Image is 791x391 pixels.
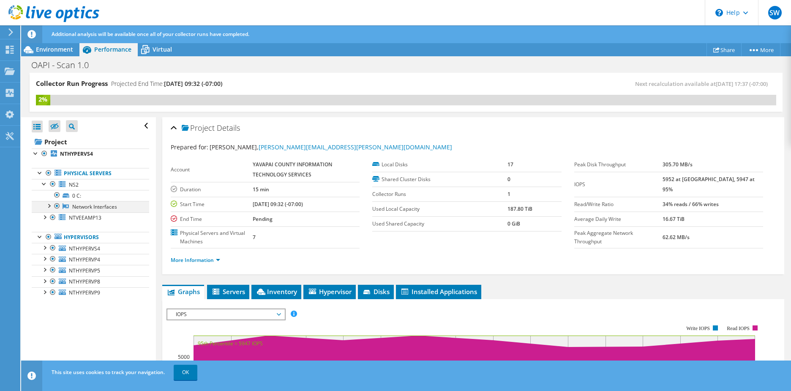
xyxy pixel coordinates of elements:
[27,61,102,70] h1: OAPI - Scan 1.0
[69,256,100,263] span: NTHYPERVP4
[663,215,685,223] b: 16.67 TiB
[111,79,222,88] h4: Projected End Time:
[32,190,149,201] a: 0 C:
[253,215,273,223] b: Pending
[171,165,253,174] label: Account
[32,287,149,298] a: NTHYPERVP9
[36,95,50,104] div: 2%
[32,265,149,276] a: NTHYPERVP5
[372,205,507,213] label: Used Local Capacity
[171,256,220,264] a: More Information
[178,353,190,361] text: 5000
[172,309,280,319] span: IOPS
[663,201,719,208] b: 34% reads / 66% writes
[32,201,149,212] a: Network Interfaces
[171,200,253,209] label: Start Time
[171,185,253,194] label: Duration
[741,43,780,56] a: More
[182,124,215,132] span: Project
[507,161,513,168] b: 17
[69,289,100,296] span: NTHYPERVP9
[32,168,149,179] a: Physical Servers
[69,214,101,221] span: NTVEEAMP13
[69,181,79,188] span: NS2
[166,287,200,296] span: Graphs
[372,160,507,169] label: Local Disks
[211,287,245,296] span: Servers
[372,220,507,228] label: Used Shared Capacity
[715,9,723,17] svg: \n
[768,6,782,19] span: SW
[372,175,507,184] label: Shared Cluster Disks
[716,80,768,88] span: [DATE] 17:37 (-07:00)
[32,179,149,190] a: NS2
[706,43,742,56] a: Share
[686,325,710,331] text: Write IOPS
[635,80,772,88] span: Next recalculation available at
[663,161,693,168] b: 305.70 MB/s
[259,143,452,151] a: [PERSON_NAME][EMAIL_ADDRESS][PERSON_NAME][DOMAIN_NAME]
[507,220,520,227] b: 0 GiB
[171,215,253,223] label: End Time
[574,229,663,246] label: Peak Aggregate Network Throughput
[32,243,149,254] a: NTHYPERVS4
[574,180,663,189] label: IOPS
[507,176,510,183] b: 0
[171,229,253,246] label: Physical Servers and Virtual Machines
[507,190,510,198] b: 1
[400,287,477,296] span: Installed Applications
[32,149,149,160] a: NTHYPERVS4
[663,176,755,193] b: 5952 at [GEOGRAPHIC_DATA], 5947 at 95%
[574,160,663,169] label: Peak Disk Throughput
[507,205,532,212] b: 187.80 TiB
[153,45,172,53] span: Virtual
[94,45,131,53] span: Performance
[32,232,149,243] a: Hypervisors
[36,45,73,53] span: Environment
[32,254,149,265] a: NTHYPERVP4
[198,340,263,347] text: 95th Percentile = 5947 IOPS
[253,161,332,178] b: YAVAPAI COUNTY INFORMATION TECHNOLOGY SERVICES
[52,30,249,38] span: Additional analysis will be available once all of your collector runs have completed.
[727,325,750,331] text: Read IOPS
[663,234,690,241] b: 62.62 MB/s
[52,369,165,376] span: This site uses cookies to track your navigation.
[210,143,452,151] span: [PERSON_NAME],
[69,278,100,285] span: NTHYPERVP8
[164,80,222,88] span: [DATE] 09:32 (-07:00)
[308,287,352,296] span: Hypervisor
[69,245,100,252] span: NTHYPERVS4
[60,150,93,157] b: NTHYPERVS4
[217,123,240,133] span: Details
[362,287,390,296] span: Disks
[171,143,208,151] label: Prepared for:
[574,200,663,209] label: Read/Write Ratio
[32,212,149,223] a: NTVEEAMP13
[256,287,297,296] span: Inventory
[174,365,197,380] a: OK
[372,190,507,198] label: Collector Runs
[69,267,100,274] span: NTHYPERVP5
[32,135,149,149] a: Project
[253,234,256,241] b: 7
[253,201,303,208] b: [DATE] 09:32 (-07:00)
[574,215,663,223] label: Average Daily Write
[32,276,149,287] a: NTHYPERVP8
[253,186,269,193] b: 15 min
